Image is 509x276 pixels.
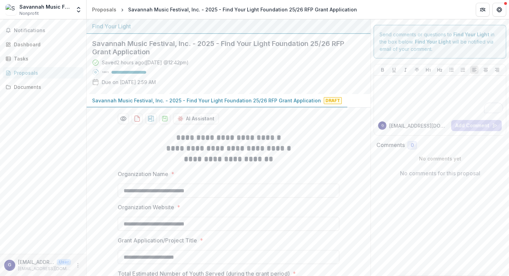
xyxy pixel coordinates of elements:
button: Bullet List [447,66,456,74]
p: [EMAIL_ADDRESS][DOMAIN_NAME] [18,266,71,272]
span: Nonprofit [19,10,39,17]
button: Align Center [482,66,490,74]
button: Add Comment [451,120,502,131]
button: Open entity switcher [74,3,83,17]
button: Partners [476,3,490,17]
div: Proposals [14,69,78,76]
p: 100 % [102,70,109,75]
button: Underline [390,66,398,74]
p: [EMAIL_ADDRESS][DOMAIN_NAME] [389,122,448,129]
a: Documents [3,81,83,93]
h2: Comments [376,142,405,148]
span: Draft [324,97,342,104]
p: User [57,259,71,265]
div: To enrich screen reader interactions, please activate Accessibility in Grammarly extension settings [377,79,503,113]
span: 0 [411,142,414,148]
p: Grant Application/Project Title [118,236,197,245]
p: No comments for this proposal [400,169,480,177]
div: Send comments or questions to in the box below. will be notified via email of your comment. [374,25,506,58]
div: Savannah Music Festival, Inc. - 2025 - Find Your Light Foundation 25/26 RFP Grant Application [128,6,357,13]
div: grants@savannahmusicfestival.org [381,124,384,127]
nav: breadcrumb [89,4,360,15]
p: [EMAIL_ADDRESS][DOMAIN_NAME] [18,258,54,266]
button: Align Right [493,66,501,74]
div: Tasks [14,55,78,62]
button: Align Left [470,66,479,74]
a: Proposals [3,67,83,79]
button: download-proposal [159,113,170,124]
p: Due on [DATE] 2:59 AM [102,79,156,86]
strong: Find Your Light [415,39,451,45]
h2: Savannah Music Festival, Inc. - 2025 - Find Your Light Foundation 25/26 RFP Grant Application [92,39,354,56]
p: No comments yet [376,155,503,162]
span: Notifications [14,28,81,34]
div: Saved 2 hours ago ( [DATE] @ 12:42pm ) [102,59,189,66]
p: Savannah Music Festival, Inc. - 2025 - Find Your Light Foundation 25/26 RFP Grant Application [92,97,321,104]
div: Documents [14,83,78,91]
a: Dashboard [3,39,83,50]
button: Preview bd11293b-6c4b-4559-a2e1-2ccaec438cc6-0.pdf [118,113,129,124]
button: Bold [378,66,387,74]
button: More [74,261,82,269]
button: Notifications [3,25,83,36]
button: Heading 2 [436,66,444,74]
button: AI Assistant [173,113,219,124]
div: Savannah Music Festival, Inc. [19,3,71,10]
div: Dashboard [14,41,78,48]
img: Savannah Music Festival, Inc. [6,4,17,15]
button: Italicize [401,66,410,74]
button: Strike [413,66,421,74]
p: Organization Name [118,170,168,178]
p: Organization Website [118,203,174,211]
button: download-proposal [145,113,157,124]
button: Get Help [492,3,506,17]
button: Heading 1 [424,66,432,74]
div: grants@savannahmusicfestival.org [8,263,11,267]
a: Tasks [3,53,83,64]
div: Proposals [92,6,116,13]
button: download-proposal [132,113,143,124]
strong: Find Your Light [453,31,489,37]
button: Ordered List [459,66,467,74]
a: Proposals [89,4,119,15]
div: Find Your Light [92,22,365,30]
